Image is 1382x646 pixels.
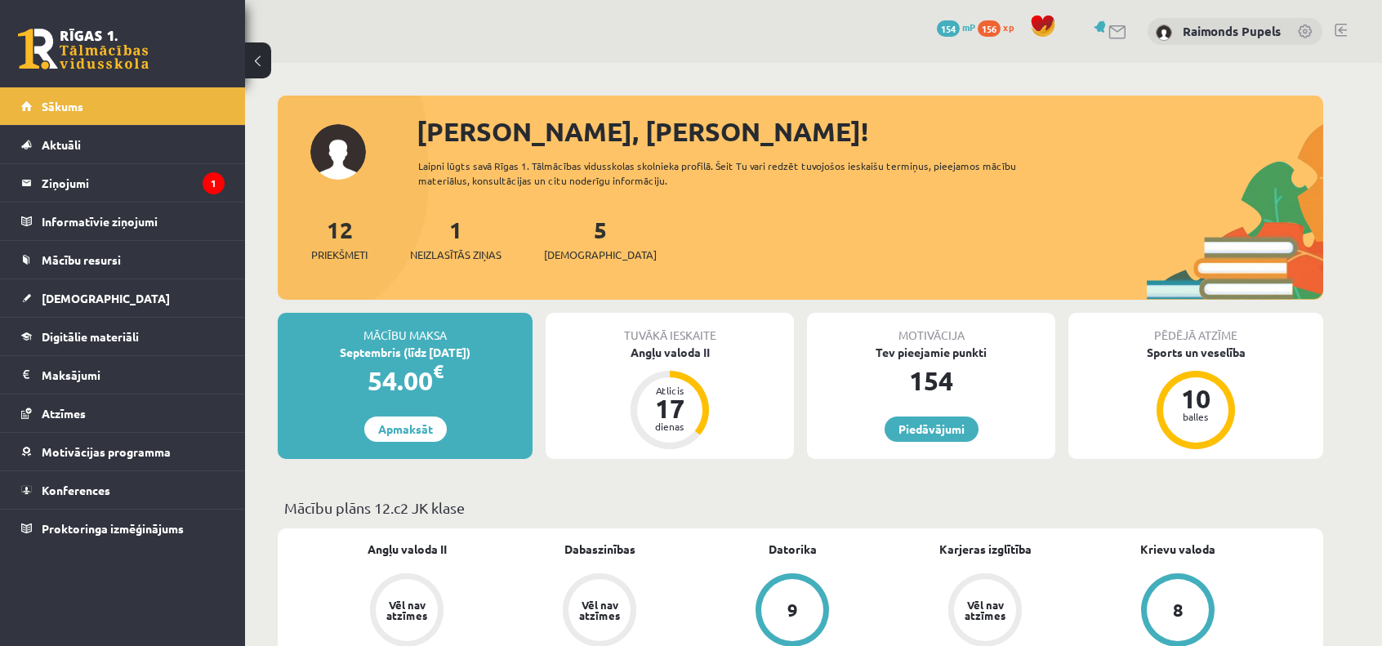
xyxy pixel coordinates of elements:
div: Pēdējā atzīme [1068,313,1323,344]
span: Konferences [42,483,110,497]
a: 156 xp [978,20,1022,33]
div: Septembris (līdz [DATE]) [278,344,533,361]
div: Tuvākā ieskaite [546,313,794,344]
div: Tev pieejamie punkti [807,344,1055,361]
a: Informatīvie ziņojumi [21,203,225,240]
span: Mācību resursi [42,252,121,267]
span: Neizlasītās ziņas [410,247,502,263]
a: Angļu valoda II [368,541,447,558]
i: 1 [203,172,225,194]
a: Karjeras izglītība [939,541,1032,558]
a: Motivācijas programma [21,433,225,470]
legend: Maksājumi [42,356,225,394]
div: Motivācija [807,313,1055,344]
span: € [433,359,444,383]
a: Maksājumi [21,356,225,394]
div: balles [1171,412,1220,421]
a: Digitālie materiāli [21,318,225,355]
div: 9 [787,601,798,619]
span: mP [962,20,975,33]
a: Piedāvājumi [885,417,979,442]
a: Raimonds Pupels [1183,23,1281,39]
a: Angļu valoda II Atlicis 17 dienas [546,344,794,452]
div: dienas [645,421,694,431]
span: [DEMOGRAPHIC_DATA] [42,291,170,305]
a: Ziņojumi1 [21,164,225,202]
a: 12Priekšmeti [311,215,368,263]
span: Sākums [42,99,83,114]
div: 154 [807,361,1055,400]
a: Atzīmes [21,394,225,432]
span: Priekšmeti [311,247,368,263]
div: 8 [1173,601,1184,619]
div: Laipni lūgts savā Rīgas 1. Tālmācības vidusskolas skolnieka profilā. Šeit Tu vari redzēt tuvojošo... [418,158,1045,188]
div: Atlicis [645,385,694,395]
a: Krievu valoda [1140,541,1215,558]
div: 17 [645,395,694,421]
a: 5[DEMOGRAPHIC_DATA] [544,215,657,263]
a: Proktoringa izmēģinājums [21,510,225,547]
div: 10 [1171,385,1220,412]
div: Vēl nav atzīmes [384,599,430,621]
legend: Ziņojumi [42,164,225,202]
span: [DEMOGRAPHIC_DATA] [544,247,657,263]
span: Digitālie materiāli [42,329,139,344]
div: Sports un veselība [1068,344,1323,361]
div: Vēl nav atzīmes [962,599,1008,621]
a: [DEMOGRAPHIC_DATA] [21,279,225,317]
a: 1Neizlasītās ziņas [410,215,502,263]
a: Apmaksāt [364,417,447,442]
a: Konferences [21,471,225,509]
a: Sākums [21,87,225,125]
p: Mācību plāns 12.c2 JK klase [284,497,1317,519]
span: xp [1003,20,1014,33]
div: Angļu valoda II [546,344,794,361]
span: Motivācijas programma [42,444,171,459]
legend: Informatīvie ziņojumi [42,203,225,240]
a: Datorika [769,541,817,558]
img: Raimonds Pupels [1156,25,1172,41]
a: Mācību resursi [21,241,225,278]
span: 156 [978,20,1001,37]
span: Proktoringa izmēģinājums [42,521,184,536]
a: Sports un veselība 10 balles [1068,344,1323,452]
span: Aktuāli [42,137,81,152]
div: 54.00 [278,361,533,400]
span: Atzīmes [42,406,86,421]
a: 154 mP [937,20,975,33]
a: Rīgas 1. Tālmācības vidusskola [18,29,149,69]
div: Vēl nav atzīmes [577,599,622,621]
div: Mācību maksa [278,313,533,344]
span: 154 [937,20,960,37]
a: Dabaszinības [564,541,635,558]
a: Aktuāli [21,126,225,163]
div: [PERSON_NAME], [PERSON_NAME]! [417,112,1323,151]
